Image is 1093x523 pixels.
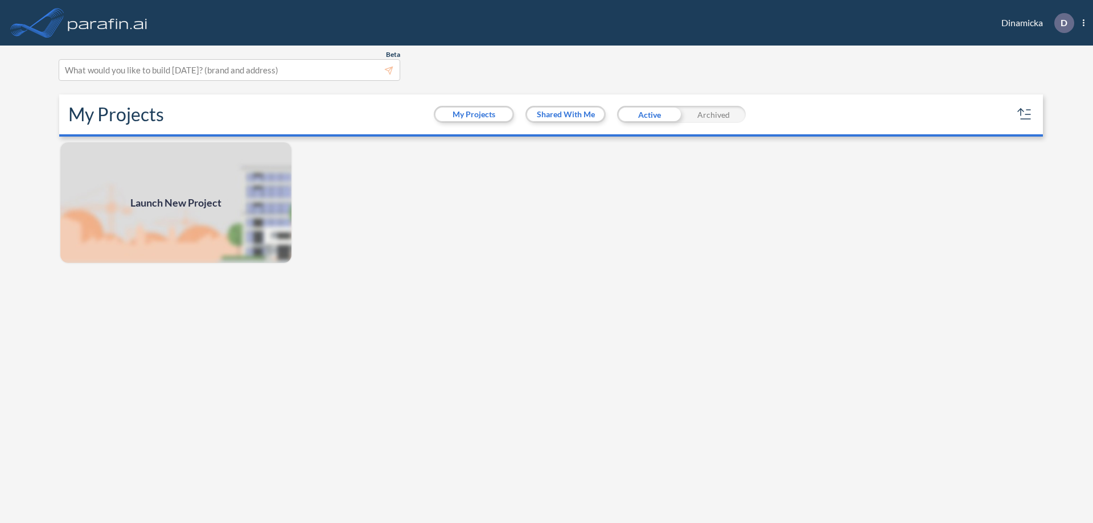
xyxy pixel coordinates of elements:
[681,106,746,123] div: Archived
[527,108,604,121] button: Shared With Me
[65,11,150,34] img: logo
[68,104,164,125] h2: My Projects
[435,108,512,121] button: My Projects
[617,106,681,123] div: Active
[386,50,400,59] span: Beta
[59,141,293,264] a: Launch New Project
[130,195,221,211] span: Launch New Project
[1061,18,1067,28] p: D
[59,141,293,264] img: add
[1016,105,1034,123] button: sort
[984,13,1084,33] div: Dinamicka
